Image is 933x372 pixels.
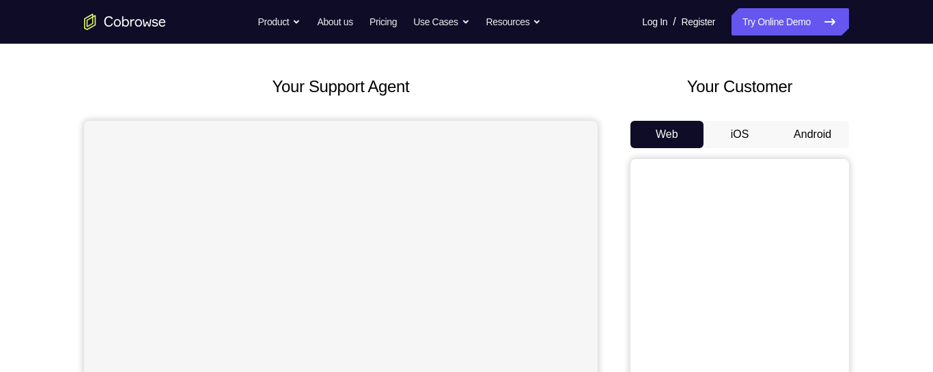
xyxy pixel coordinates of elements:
[704,121,777,148] button: iOS
[682,8,715,35] a: Register
[84,14,166,30] a: Go to the home page
[673,14,676,30] span: /
[413,8,469,35] button: Use Cases
[642,8,667,35] a: Log In
[630,74,849,99] h2: Your Customer
[630,121,704,148] button: Web
[317,8,352,35] a: About us
[776,121,849,148] button: Android
[370,8,397,35] a: Pricing
[258,8,301,35] button: Product
[732,8,849,35] a: Try Online Demo
[84,74,598,99] h2: Your Support Agent
[486,8,542,35] button: Resources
